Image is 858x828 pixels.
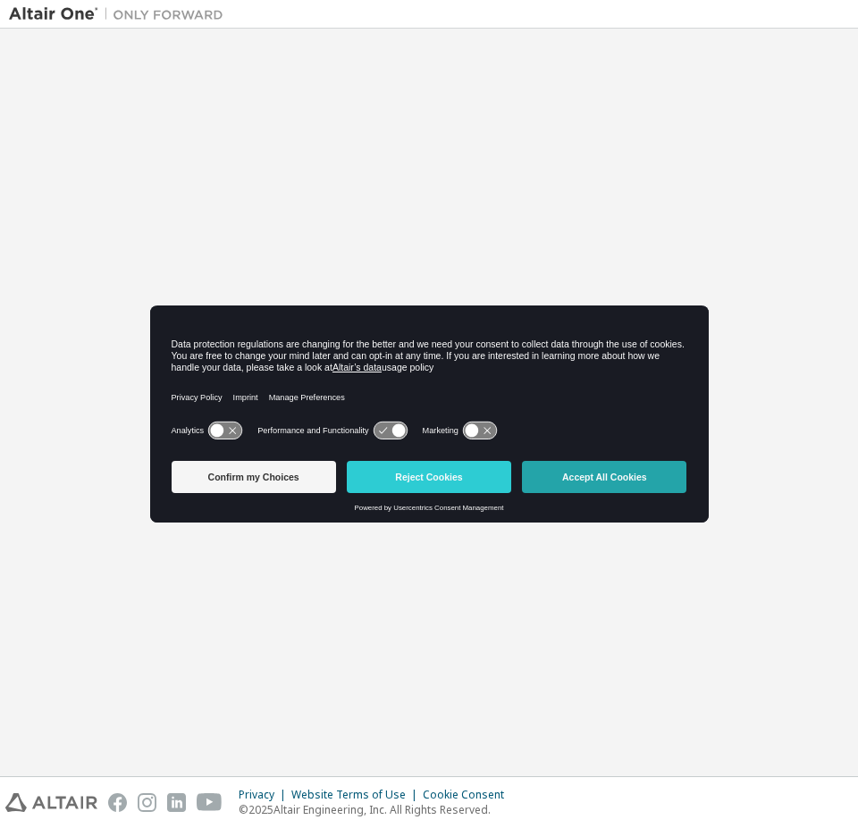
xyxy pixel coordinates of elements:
[138,793,156,812] img: instagram.svg
[423,788,515,802] div: Cookie Consent
[9,5,232,23] img: Altair One
[108,793,127,812] img: facebook.svg
[5,793,97,812] img: altair_logo.svg
[291,788,423,802] div: Website Terms of Use
[239,788,291,802] div: Privacy
[167,793,186,812] img: linkedin.svg
[197,793,223,812] img: youtube.svg
[239,802,515,817] p: © 2025 Altair Engineering, Inc. All Rights Reserved.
